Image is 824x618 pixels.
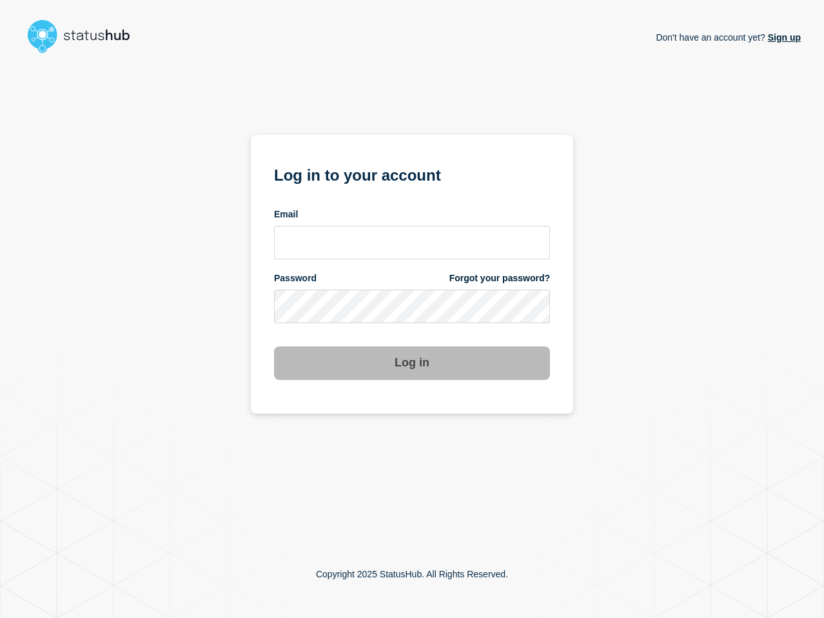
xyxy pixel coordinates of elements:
[274,226,550,259] input: email input
[23,15,146,57] img: StatusHub logo
[274,162,550,186] h1: Log in to your account
[316,569,508,579] p: Copyright 2025 StatusHub. All Rights Reserved.
[274,208,298,221] span: Email
[449,272,550,284] a: Forgot your password?
[274,346,550,380] button: Log in
[274,290,550,323] input: password input
[656,22,801,53] p: Don't have an account yet?
[274,272,317,284] span: Password
[765,32,801,43] a: Sign up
